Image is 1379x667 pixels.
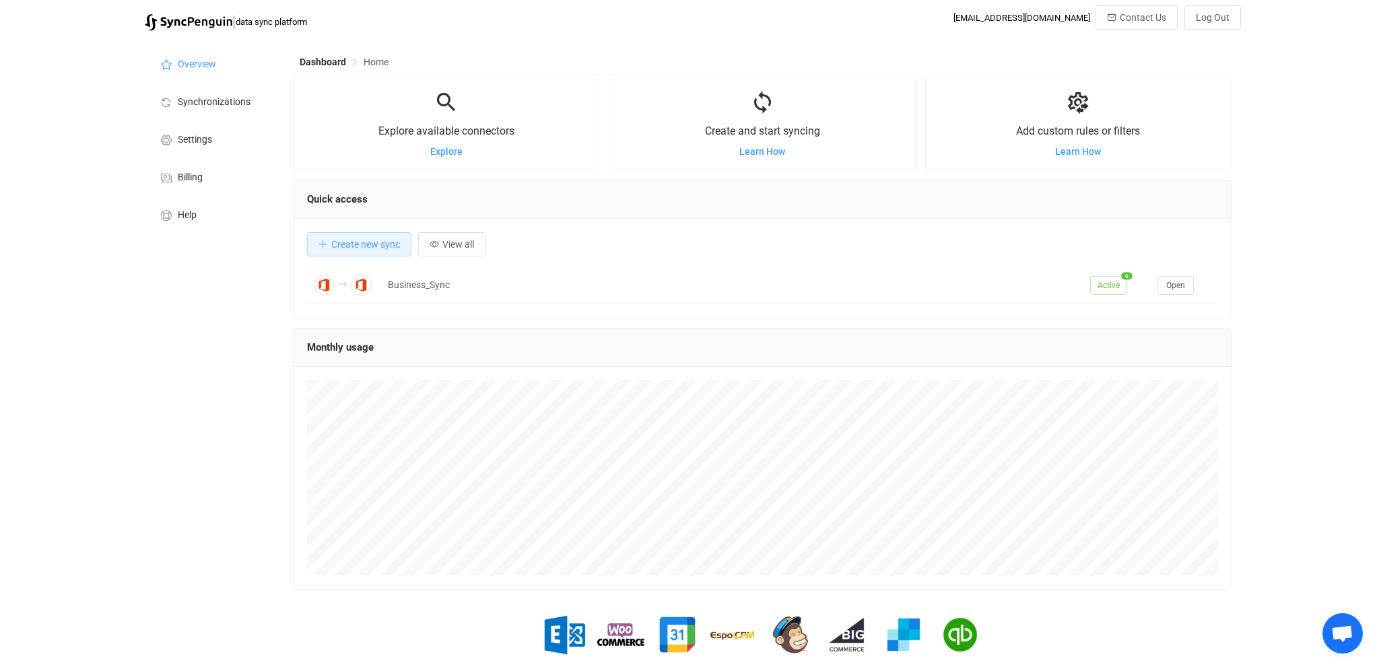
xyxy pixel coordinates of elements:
[145,195,279,233] a: Help
[145,12,307,31] a: |data sync platform
[307,193,368,205] span: Quick access
[178,59,216,70] span: Overview
[823,611,871,658] img: big-commerce.png
[880,611,927,658] img: sendgrid.png
[331,239,400,250] span: Create new sync
[1120,12,1166,23] span: Contact Us
[236,17,307,27] span: data sync platform
[1096,5,1178,30] button: Contact Us
[178,97,250,108] span: Synchronizations
[767,611,814,658] img: mailchimp.png
[145,157,279,195] a: Billing
[178,172,203,183] span: Billing
[1016,125,1140,137] span: Add custom rules or filters
[705,125,820,137] span: Create and start syncing
[145,14,232,31] img: syncpenguin.svg
[1322,613,1363,654] a: Open chat
[937,611,984,658] img: quickbooks.png
[1196,12,1230,23] span: Log Out
[145,44,279,82] a: Overview
[178,210,197,221] span: Help
[430,146,463,157] a: Explore
[442,239,474,250] span: View all
[597,611,644,658] img: woo-commerce.png
[232,12,236,31] span: |
[145,120,279,157] a: Settings
[739,146,785,157] a: Learn How
[953,13,1090,23] div: [EMAIL_ADDRESS][DOMAIN_NAME]
[178,135,212,145] span: Settings
[654,611,701,658] img: google.png
[307,341,374,353] span: Monthly usage
[300,57,389,67] div: Breadcrumb
[378,125,514,137] span: Explore available connectors
[710,611,758,658] img: espo-crm.png
[364,57,389,67] span: Home
[418,232,485,256] button: View all
[541,611,588,658] img: exchange.png
[300,57,346,67] span: Dashboard
[145,82,279,120] a: Synchronizations
[1055,146,1101,157] a: Learn How
[1184,5,1241,30] button: Log Out
[307,232,411,256] button: Create new sync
